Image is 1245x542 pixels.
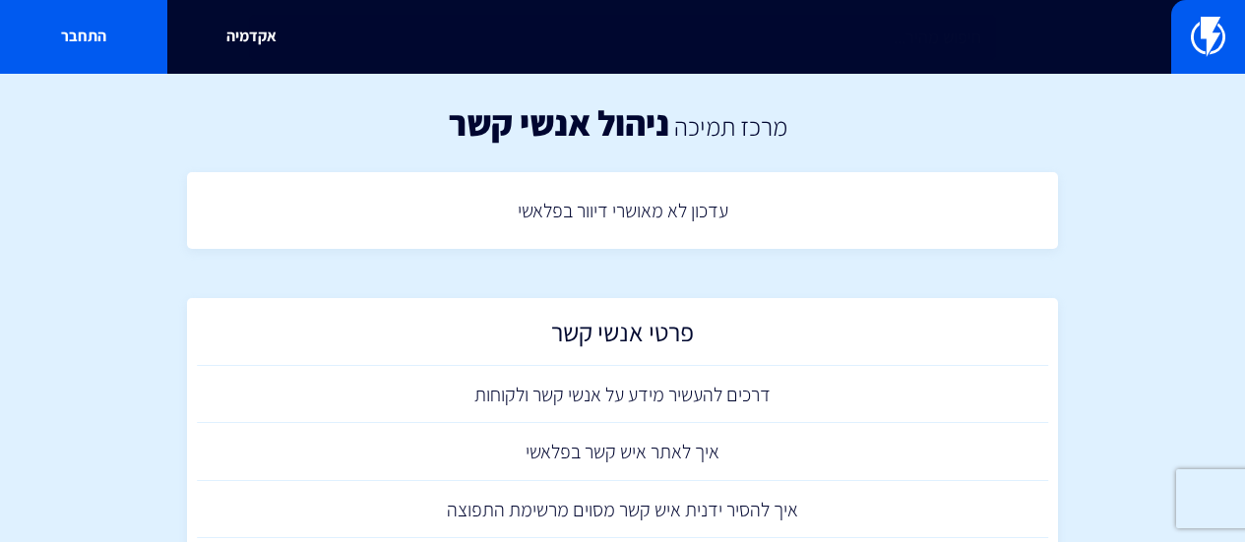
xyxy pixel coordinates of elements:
[449,103,669,143] h1: ניהול אנשי קשר
[197,481,1049,539] a: איך להסיר ידנית איש קשר מסוים מרשימת התפוצה
[197,308,1049,366] a: פרטי אנשי קשר
[197,366,1049,424] a: דרכים להעשיר מידע על אנשי קשר ולקוחות
[197,423,1049,481] a: איך לאתר איש קשר בפלאשי
[249,15,996,60] input: חיפוש מהיר...
[197,182,1049,240] a: עדכון לא מאושרי דיוור בפלאשי
[207,318,1039,356] h2: פרטי אנשי קשר
[674,109,787,143] a: מרכז תמיכה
